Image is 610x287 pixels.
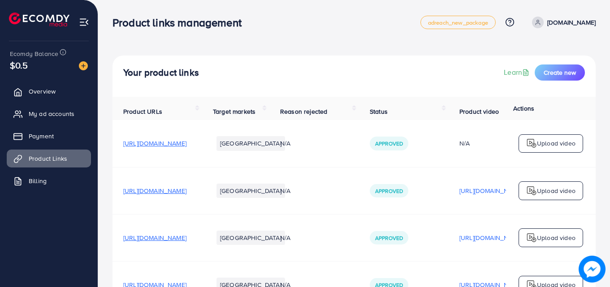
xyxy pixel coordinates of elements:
[526,232,537,243] img: logo
[7,150,91,167] a: Product Links
[370,107,388,116] span: Status
[375,187,403,195] span: Approved
[7,105,91,123] a: My ad accounts
[375,234,403,242] span: Approved
[280,107,327,116] span: Reason rejected
[7,127,91,145] a: Payment
[547,17,596,28] p: [DOMAIN_NAME]
[526,185,537,196] img: logo
[7,82,91,100] a: Overview
[504,67,531,77] a: Learn
[537,232,575,243] p: Upload video
[375,140,403,147] span: Approved
[513,104,534,113] span: Actions
[7,172,91,190] a: Billing
[420,16,496,29] a: adreach_new_package
[29,132,54,141] span: Payment
[280,186,290,195] span: N/A
[216,184,285,198] li: [GEOGRAPHIC_DATA]
[459,107,499,116] span: Product video
[537,185,575,196] p: Upload video
[123,233,186,242] span: [URL][DOMAIN_NAME]
[213,107,255,116] span: Target markets
[459,139,523,148] div: N/A
[29,109,74,118] span: My ad accounts
[10,49,58,58] span: Ecomdy Balance
[216,136,285,150] li: [GEOGRAPHIC_DATA]
[123,67,199,78] h4: Your product links
[280,139,290,148] span: N/A
[428,20,488,26] span: adreach_new_package
[459,185,523,196] p: [URL][DOMAIN_NAME]
[79,61,88,70] img: image
[526,138,537,149] img: logo
[29,154,67,163] span: Product Links
[459,232,523,243] p: [URL][DOMAIN_NAME]
[280,233,290,242] span: N/A
[123,186,186,195] span: [URL][DOMAIN_NAME]
[537,138,575,149] p: Upload video
[10,59,28,72] span: $0.5
[216,231,285,245] li: [GEOGRAPHIC_DATA]
[79,17,89,27] img: menu
[123,139,186,148] span: [URL][DOMAIN_NAME]
[112,16,249,29] h3: Product links management
[29,176,47,185] span: Billing
[544,68,576,77] span: Create new
[535,64,585,81] button: Create new
[123,107,162,116] span: Product URLs
[579,256,606,283] img: image
[29,87,56,96] span: Overview
[528,17,596,28] a: [DOMAIN_NAME]
[9,13,69,26] img: logo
